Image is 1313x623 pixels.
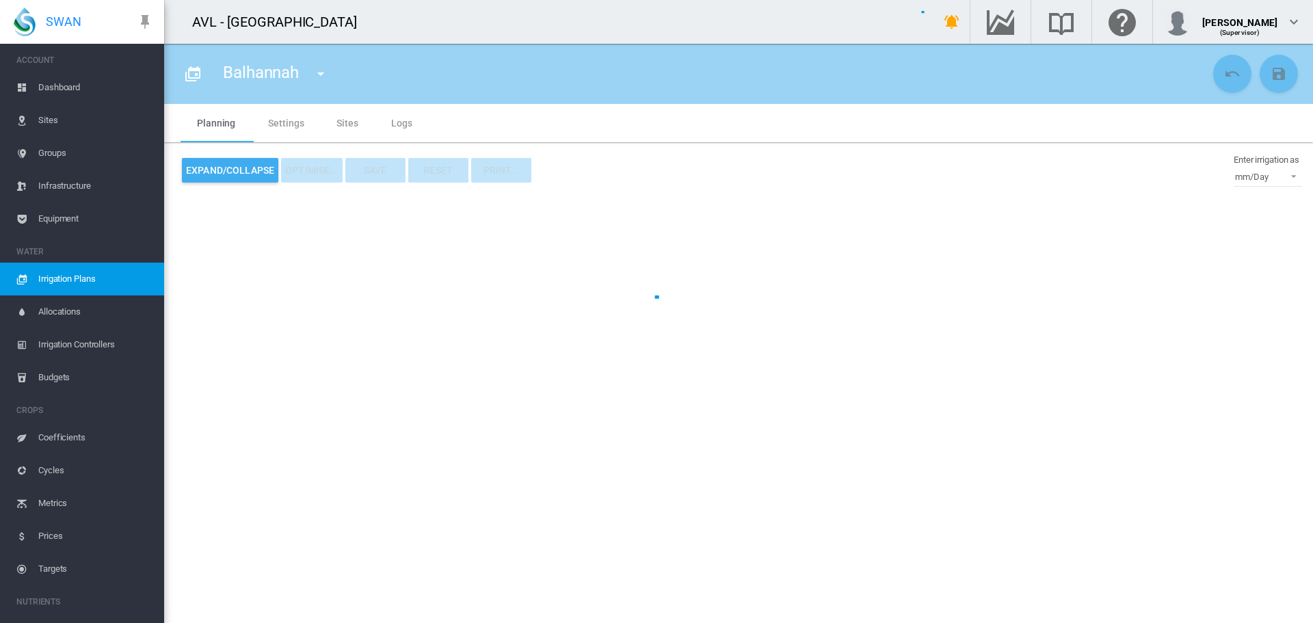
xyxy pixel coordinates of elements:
div: [PERSON_NAME] [1202,10,1277,24]
span: Infrastructure [38,170,153,202]
span: Dashboard [38,71,153,104]
span: (Supervisor) [1220,29,1260,36]
span: Cycles [38,454,153,487]
span: Sites [38,104,153,137]
button: Cancel Changes [1213,55,1251,93]
span: Budgets [38,361,153,394]
span: Allocations [38,295,153,328]
span: SWAN [46,13,81,30]
md-icon: icon-undo [1224,66,1241,82]
md-icon: Click here for help [1106,14,1139,30]
img: profile.jpg [1164,8,1191,36]
span: WATER [16,241,153,263]
img: SWAN-Landscape-Logo-Colour-drop.png [14,8,36,36]
md-icon: Search the knowledge base [1045,14,1078,30]
md-icon: icon-bell-ring [944,14,960,30]
button: icon-bell-ring [938,8,966,36]
span: Equipment [38,202,153,235]
span: NUTRIENTS [16,591,153,613]
div: AVL - [GEOGRAPHIC_DATA] [192,12,369,31]
span: CROPS [16,399,153,421]
button: Click to go to full list of plans [179,60,207,88]
span: Prices [38,520,153,553]
span: Metrics [38,487,153,520]
span: ACCOUNT [16,49,153,71]
md-icon: icon-chevron-down [1286,14,1302,30]
span: Irrigation Plans [38,263,153,295]
md-icon: icon-menu-down [313,66,329,82]
md-icon: icon-content-save [1271,66,1287,82]
span: Groups [38,137,153,170]
button: icon-menu-down [307,60,334,88]
button: Save Changes [1260,55,1298,93]
md-icon: icon-calendar-multiple [185,66,201,82]
md-icon: Go to the Data Hub [984,14,1017,30]
md-icon: icon-pin [137,14,153,30]
span: Coefficients [38,421,153,454]
span: Targets [38,553,153,585]
div: Balhannah [211,55,351,93]
span: Irrigation Controllers [38,328,153,361]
